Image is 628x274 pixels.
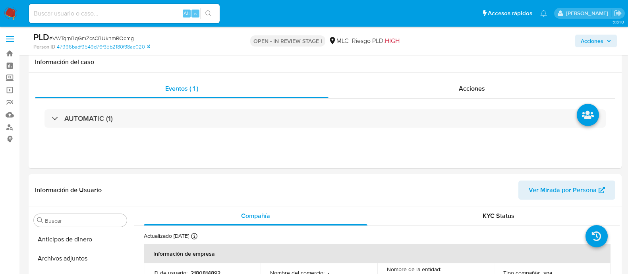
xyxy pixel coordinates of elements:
div: MLC [328,37,349,45]
h1: Información del caso [35,58,615,66]
input: Buscar usuario o caso... [29,8,220,19]
h3: AUTOMATIC (1) [64,114,113,123]
span: Accesos rápidos [488,9,532,17]
span: Riesgo PLD: [352,37,400,45]
span: # VWTqrnBqGmZcsCBUknmRQcmg [49,34,134,42]
span: Acciones [581,35,603,47]
p: OPEN - IN REVIEW STAGE I [250,35,325,47]
span: Acciones [459,84,485,93]
button: search-icon [200,8,216,19]
input: Buscar [45,217,124,224]
span: Ver Mirada por Persona [529,181,597,200]
button: Buscar [37,217,43,223]
button: Anticipos de dinero [31,230,130,249]
th: Información de empresa [144,244,611,263]
a: Notificaciones [540,10,547,17]
p: valentina.fiuri@mercadolibre.com [566,10,611,17]
span: HIGH [385,36,400,45]
button: Archivos adjuntos [31,249,130,268]
span: Eventos ( 1 ) [165,84,198,93]
b: PLD [33,31,49,43]
p: Actualizado [DATE] [144,232,189,240]
a: 47996badf9549d76f35b2180f38ae020 [57,43,150,51]
div: AUTOMATIC (1) [44,109,606,128]
span: s [194,10,197,17]
b: Person ID [33,43,55,51]
span: KYC Status [483,211,514,220]
span: Compañía [241,211,270,220]
button: Acciones [575,35,617,47]
button: Ver Mirada por Persona [518,181,615,200]
h1: Información de Usuario [35,186,102,194]
p: Nombre de la entidad : [387,266,441,273]
a: Salir [614,9,622,17]
span: Alt [184,10,190,17]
